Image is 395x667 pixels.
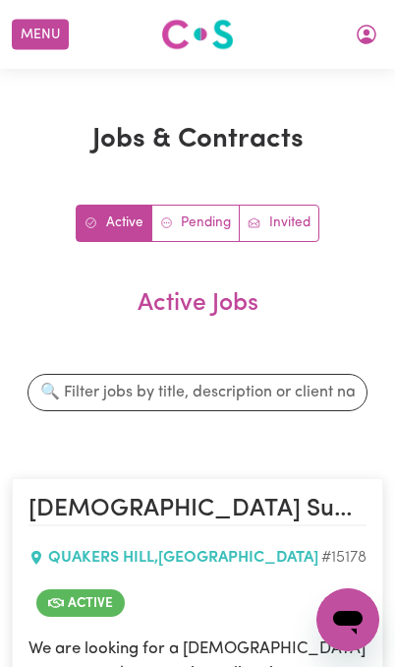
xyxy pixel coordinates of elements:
[346,18,387,51] button: My Account
[321,546,367,570] div: Job ID #15178
[36,589,125,617] span: Job is active
[12,289,383,350] h2: Active Jobs
[240,206,318,241] a: Job invitations
[161,17,234,52] img: Careseekers logo
[77,206,152,241] a: Active jobs
[28,374,367,411] input: 🔍 Filter jobs by title, description or client name
[316,588,379,651] iframe: Button to launch messaging window
[12,20,69,50] button: Menu
[12,124,383,157] h1: Jobs & Contracts
[161,12,234,57] a: Careseekers logo
[152,206,241,241] a: Contracts pending review
[28,546,321,570] div: QUAKERS HILL , [GEOGRAPHIC_DATA]
[28,495,367,526] h2: Female Support Worker Needed In Quakers Hill, NSW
